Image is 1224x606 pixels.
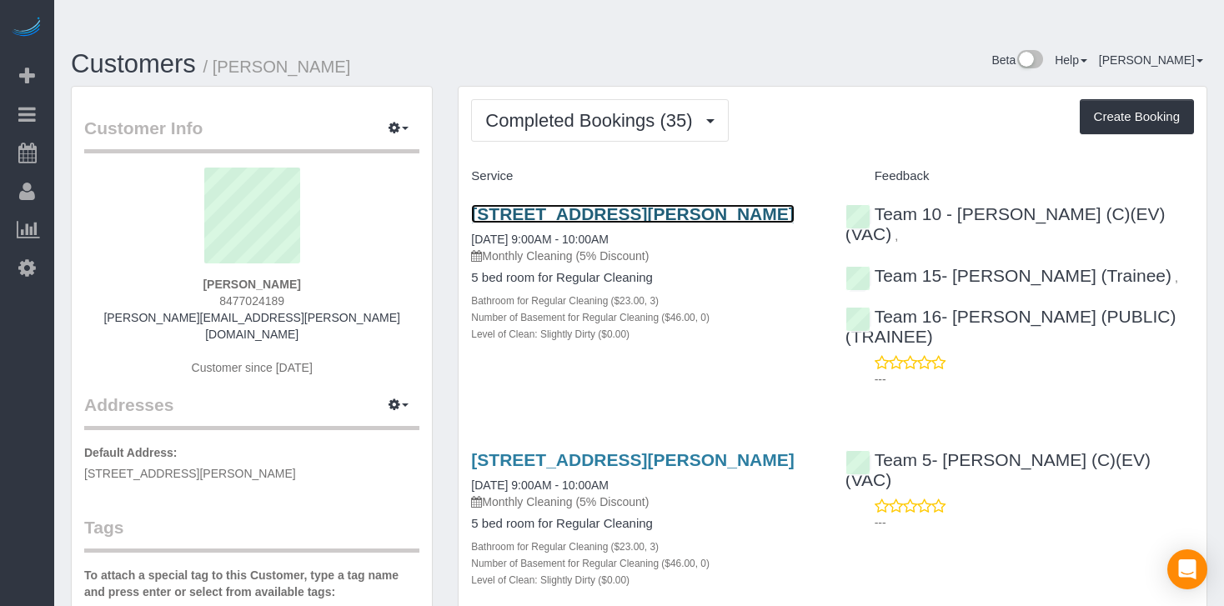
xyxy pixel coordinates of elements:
legend: Customer Info [84,116,419,153]
small: Number of Basement for Regular Cleaning ($46.00, 0) [471,558,710,569]
label: To attach a special tag to this Customer, type a tag name and press enter or select from availabl... [84,567,419,600]
span: Customer since [DATE] [192,361,313,374]
img: New interface [1016,50,1043,72]
a: Team 10 - [PERSON_NAME] (C)(EV)(VAC) [845,204,1166,243]
h4: 5 bed room for Regular Cleaning [471,271,820,285]
span: 8477024189 [219,294,284,308]
div: Open Intercom Messenger [1167,549,1207,589]
h4: Feedback [845,169,1194,183]
span: [STREET_ADDRESS][PERSON_NAME] [84,467,296,480]
span: , [1175,271,1178,284]
label: Default Address: [84,444,178,461]
a: [PERSON_NAME][EMAIL_ADDRESS][PERSON_NAME][DOMAIN_NAME] [103,311,400,341]
a: [DATE] 9:00AM - 10:00AM [471,478,609,492]
h4: Service [471,169,820,183]
a: Team 16- [PERSON_NAME] (PUBLIC)(TRAINEE) [845,307,1176,346]
a: Team 15- [PERSON_NAME] (Trainee) [845,266,1171,285]
legend: Tags [84,515,419,553]
small: / [PERSON_NAME] [203,58,351,76]
a: [STREET_ADDRESS][PERSON_NAME] [471,204,794,223]
strong: [PERSON_NAME] [203,278,300,291]
a: [STREET_ADDRESS][PERSON_NAME] [471,450,794,469]
button: Create Booking [1080,99,1194,134]
a: [DATE] 9:00AM - 10:00AM [471,233,609,246]
a: Help [1055,53,1087,67]
button: Completed Bookings (35) [471,99,728,142]
img: Automaid Logo [10,17,43,40]
p: Monthly Cleaning (5% Discount) [471,493,820,510]
span: Completed Bookings (35) [485,110,700,131]
small: Number of Basement for Regular Cleaning ($46.00, 0) [471,312,710,323]
a: [PERSON_NAME] [1099,53,1203,67]
p: Monthly Cleaning (5% Discount) [471,248,820,264]
a: Customers [71,49,196,78]
a: Beta [991,53,1043,67]
small: Bathroom for Regular Cleaning ($23.00, 3) [471,295,659,307]
p: --- [875,514,1194,531]
small: Bathroom for Regular Cleaning ($23.00, 3) [471,541,659,553]
span: , [895,229,898,243]
a: Team 5- [PERSON_NAME] (C)(EV)(VAC) [845,450,1151,489]
small: Level of Clean: Slightly Dirty ($0.00) [471,328,630,340]
p: --- [875,371,1194,388]
h4: 5 bed room for Regular Cleaning [471,517,820,531]
small: Level of Clean: Slightly Dirty ($0.00) [471,574,630,586]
